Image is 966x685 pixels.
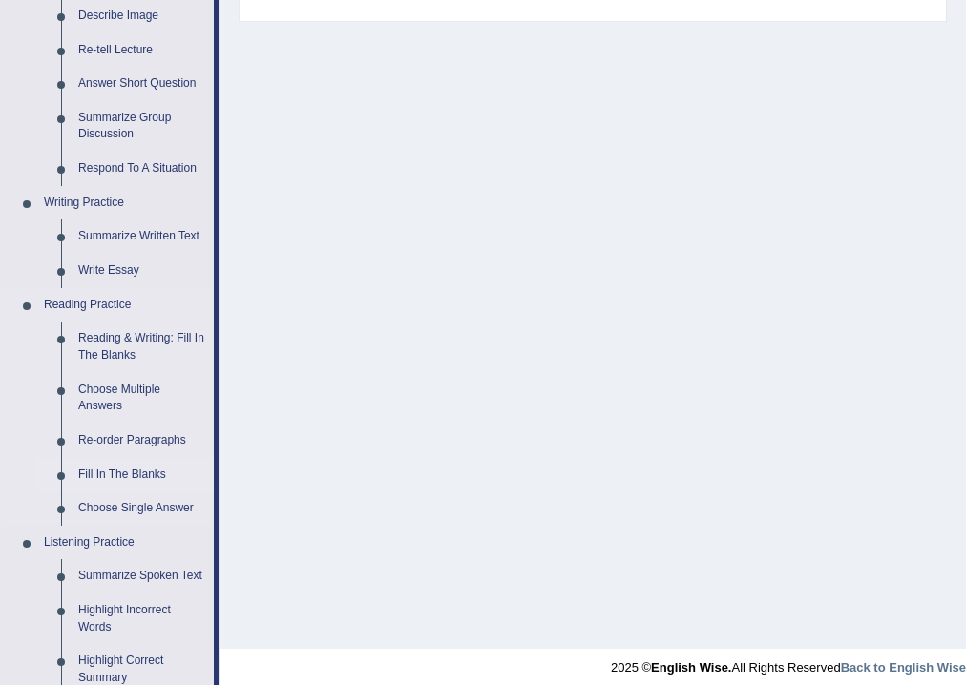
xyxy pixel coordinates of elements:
a: Reading & Writing: Fill In The Blanks [70,322,214,372]
a: Respond To A Situation [70,152,214,186]
a: Summarize Spoken Text [70,559,214,593]
a: Summarize Written Text [70,219,214,254]
strong: English Wise. [651,660,731,675]
a: Listening Practice [35,526,214,560]
div: 2025 © All Rights Reserved [611,649,966,676]
a: Answer Short Question [70,67,214,101]
a: Reading Practice [35,288,214,322]
a: Write Essay [70,254,214,288]
a: Re-tell Lecture [70,33,214,68]
a: Highlight Incorrect Words [70,593,214,644]
a: Choose Single Answer [70,491,214,526]
a: Choose Multiple Answers [70,373,214,424]
a: Summarize Group Discussion [70,101,214,152]
a: Back to English Wise [841,660,966,675]
a: Re-order Paragraphs [70,424,214,458]
a: Writing Practice [35,186,214,220]
a: Fill In The Blanks [70,458,214,492]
